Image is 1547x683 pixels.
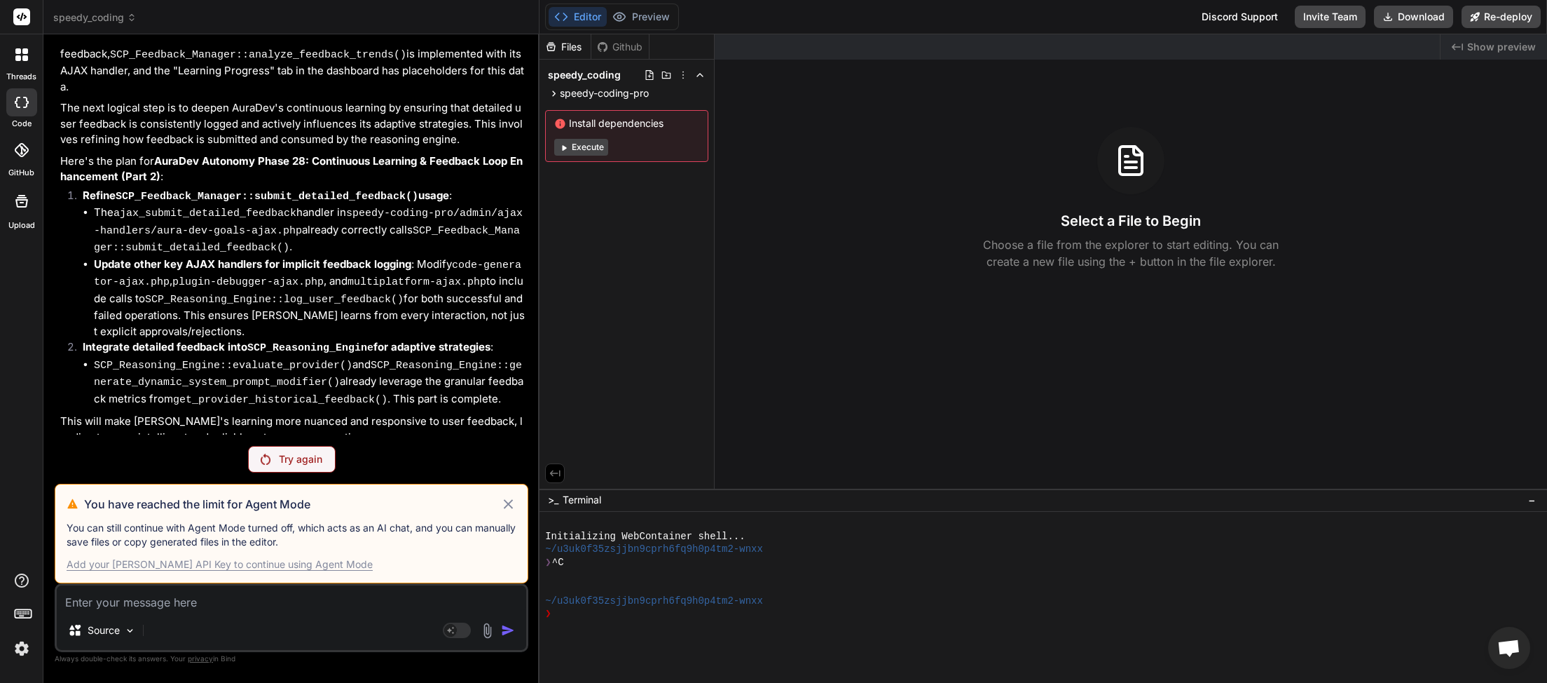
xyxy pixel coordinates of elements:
[84,496,500,513] h3: You have reached the limit for Agent Mode
[188,654,213,663] span: privacy
[1525,489,1539,511] button: −
[94,257,411,271] strong: Update other key AJAX handlers for implicit feedback logging
[67,557,373,572] div: Add your [PERSON_NAME] API Key to continue using Agent Mode
[116,191,418,203] code: SCP_Feedback_Manager::submit_detailed_feedback()
[67,521,516,549] p: You can still continue with Agent Mode turned off, which acts as an AI chat, and you can manually...
[545,530,745,543] span: Initializing WebContainer shell...
[552,556,564,569] span: ^C
[1061,211,1201,231] h3: Select a File to Begin
[560,86,649,100] span: speedy-coding-pro
[94,205,525,257] li: The handler in already correctly calls .
[60,154,523,184] strong: AuraDev Autonomy Phase 28: Continuous Learning & Feedback Loop Enhancement (Part 2)
[145,294,404,306] code: SCP_Reasoning_Engine::log_user_feedback()
[545,595,763,607] span: ~/u3uk0f35zsjjbn9cprh6fq9h0p4tm2-wnxx
[94,257,525,340] li: : Modify , , and to include calls to for both successful and failed operations. This ensures [PER...
[1374,6,1453,28] button: Download
[94,360,352,372] code: SCP_Reasoning_Engine::evaluate_provider()
[94,357,525,409] li: and already leverage the granular feedback metrics from . This part is complete.
[172,276,324,288] code: plugin-debugger-ajax.php
[247,342,373,354] code: SCP_Reasoning_Engine
[539,40,591,54] div: Files
[1528,493,1536,507] span: −
[591,40,649,54] div: Github
[554,139,608,156] button: Execute
[94,208,523,237] code: speedy-coding-pro/admin/ajax-handlers/aura-dev-goals-ajax.php
[348,276,486,288] code: multiplatform-ajax.php
[974,236,1288,270] p: Choose a file from the explorer to start editing. You can create a new file using the + button in...
[479,623,495,639] img: attachment
[8,219,35,231] label: Upload
[1488,627,1530,669] div: Open chat
[548,68,621,82] span: speedy_coding
[279,452,322,466] p: Try again
[1193,6,1286,28] div: Discord Support
[12,118,32,130] label: code
[545,556,552,569] span: ❯
[545,543,763,555] span: ~/u3uk0f35zsjjbn9cprh6fq9h0p4tm2-wnxx
[60,154,525,185] p: Here's the plan for :
[114,208,296,219] code: ajax_submit_detailed_feedback
[549,7,607,27] button: Editor
[261,454,270,465] img: Retry
[83,189,449,202] strong: Refine usage
[554,116,699,130] span: Install dependencies
[1467,40,1536,54] span: Show preview
[53,11,137,25] span: speedy_coding
[173,394,387,406] code: get_provider_historical_feedback()
[83,188,525,205] p: :
[545,607,552,620] span: ❯
[501,623,515,637] img: icon
[548,493,558,507] span: >_
[110,49,406,61] code: SCP_Feedback_Manager::analyze_feedback_trends()
[10,637,34,661] img: settings
[88,623,120,637] p: Source
[83,339,525,357] p: :
[8,167,34,179] label: GitHub
[55,652,528,665] p: Always double-check its answers. Your in Bind
[1295,6,1366,28] button: Invite Team
[124,625,136,637] img: Pick Models
[60,12,525,95] p: All planned steps from the previous turn have been successfully completed. The method now aggrega...
[1462,6,1541,28] button: Re-deploy
[60,414,525,445] p: This will make [PERSON_NAME]'s learning more nuanced and responsive to user feedback, leading to ...
[83,340,490,353] strong: Integrate detailed feedback into for adaptive strategies
[563,493,601,507] span: Terminal
[6,71,36,83] label: threads
[607,7,675,27] button: Preview
[60,100,525,148] p: The next logical step is to deepen AuraDev's continuous learning by ensuring that detailed user f...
